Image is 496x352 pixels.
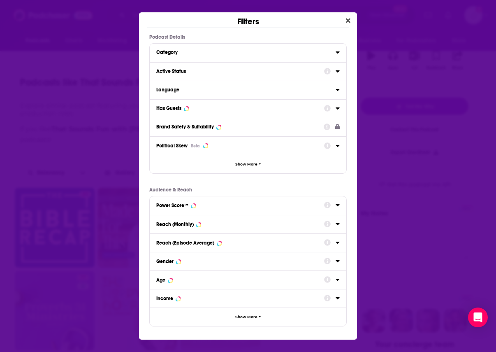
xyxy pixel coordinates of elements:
[191,143,200,149] div: Beta
[150,155,346,173] button: Show More
[156,105,181,111] div: Has Guests
[235,162,257,167] span: Show More
[156,256,324,266] button: Gender
[156,140,324,151] button: Political SkewBeta
[156,143,188,149] span: Political Skew
[156,277,165,283] div: Age
[156,237,324,247] button: Reach (Episode Average)
[156,200,324,210] button: Power Score™
[156,49,330,55] div: Category
[156,47,336,57] button: Category
[156,103,324,113] button: Has Guests
[156,203,188,208] div: Power Score™
[156,293,324,303] button: Income
[237,12,259,27] h2: Filters
[156,221,194,227] div: Reach (Monthly)
[156,66,324,76] button: Active Status
[156,68,319,74] div: Active Status
[156,84,336,95] button: Language
[156,259,174,264] div: Gender
[149,187,347,193] p: Audience & Reach
[156,121,324,132] button: Brand Safety & Suitability
[149,34,347,40] p: Podcast Details
[343,16,354,26] button: Close
[156,274,324,284] button: Age
[150,308,346,326] button: Show More
[468,308,488,327] div: Open Intercom Messenger
[156,240,214,246] div: Reach (Episode Average)
[235,315,257,319] span: Show More
[156,87,330,93] div: Language
[156,124,214,130] div: Brand Safety & Suitability
[156,219,324,229] button: Reach (Monthly)
[156,296,173,301] div: Income
[156,121,340,132] a: Brand Safety & Suitability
